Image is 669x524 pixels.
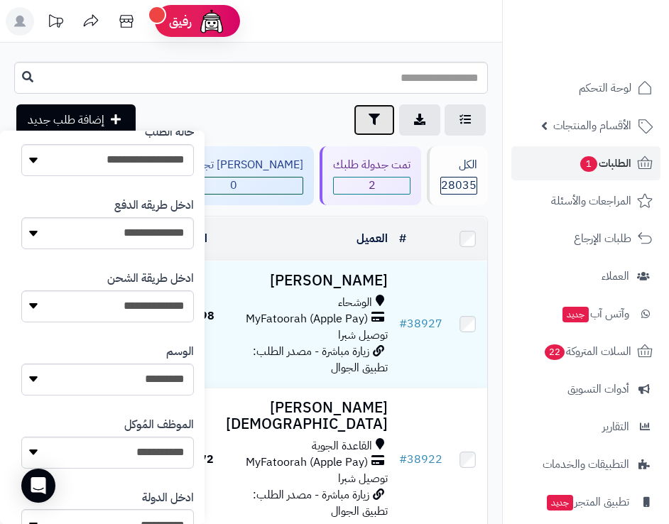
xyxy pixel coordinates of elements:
[338,327,388,344] span: توصيل شبرا
[21,469,55,503] div: Open Intercom Messenger
[574,229,631,249] span: طلبات الإرجاع
[399,230,406,247] a: #
[246,454,368,471] span: MyFatoorah (Apple Pay)
[142,490,194,506] label: ادخل الدولة
[107,271,194,287] label: ادخل طريقة الشحن
[511,372,660,406] a: أدوات التسويق
[114,197,194,214] label: ادخل طريقه الدفع
[511,71,660,105] a: لوحة التحكم
[253,343,388,376] span: زيارة مباشرة - مصدر الطلب: تطبيق الجوال
[579,78,631,98] span: لوحة التحكم
[338,295,372,311] span: الوشحاء
[399,451,442,468] a: #38922
[602,266,629,286] span: العملاء
[124,417,194,433] label: الموظف المُوكل
[579,153,631,173] span: الطلبات
[312,438,372,454] span: القاعدة الجوية
[163,157,303,173] div: [PERSON_NAME] تجهيز طلبك
[567,379,629,399] span: أدوات التسويق
[334,178,410,194] span: 2
[511,334,660,369] a: السلات المتروكة22
[338,470,388,487] span: توصيل شبرا
[28,111,104,129] span: إضافة طلب جديد
[543,454,629,474] span: التطبيقات والخدمات
[399,315,442,332] a: #38927
[511,146,660,180] a: الطلبات1
[226,273,388,289] h3: [PERSON_NAME]
[511,259,660,293] a: العملاء
[545,344,565,360] span: 22
[580,156,597,172] span: 1
[561,304,629,324] span: وآتس آب
[333,157,410,173] div: تمت جدولة طلبك
[440,157,477,173] div: الكل
[511,485,660,519] a: تطبيق المتجرجديد
[562,307,589,322] span: جديد
[553,116,631,136] span: الأقسام والمنتجات
[166,344,194,360] label: الوسم
[399,315,407,332] span: #
[357,230,388,247] a: العميل
[16,104,136,136] a: إضافة طلب جديد
[38,7,73,39] a: تحديثات المنصة
[399,451,407,468] span: #
[424,146,491,205] a: الكل28035
[511,447,660,481] a: التطبيقات والخدمات
[317,146,424,205] a: تمت جدولة طلبك 2
[169,13,192,30] span: رفيق
[511,184,660,218] a: المراجعات والأسئلة
[226,400,388,432] h3: [PERSON_NAME][DEMOGRAPHIC_DATA]
[511,297,660,331] a: وآتس آبجديد
[253,486,388,520] span: زيارة مباشرة - مصدر الطلب: تطبيق الجوال
[545,492,629,512] span: تطبيق المتجر
[551,191,631,211] span: المراجعات والأسئلة
[511,222,660,256] a: طلبات الإرجاع
[197,7,226,36] img: ai-face.png
[543,342,631,361] span: السلات المتروكة
[511,410,660,444] a: التقارير
[547,495,573,511] span: جديد
[147,146,317,205] a: [PERSON_NAME] تجهيز طلبك 0
[602,417,629,437] span: التقارير
[246,311,368,327] span: MyFatoorah (Apple Pay)
[145,124,194,141] label: حالة الطلب
[164,178,303,194] span: 0
[441,178,477,194] span: 28035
